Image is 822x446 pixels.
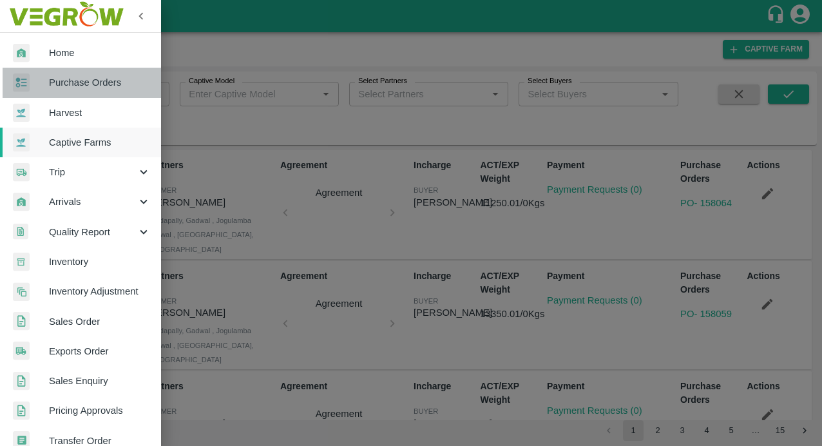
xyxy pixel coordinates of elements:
span: Pricing Approvals [49,403,151,418]
span: Sales Enquiry [49,374,151,388]
img: delivery [13,163,30,182]
img: sales [13,402,30,420]
span: Arrivals [49,195,137,209]
span: Quality Report [49,225,137,239]
img: whArrival [13,44,30,63]
span: Trip [49,165,137,179]
span: Inventory [49,255,151,269]
img: qualityReport [13,224,28,240]
span: Inventory Adjustment [49,284,151,298]
img: inventory [13,282,30,301]
img: reciept [13,73,30,92]
span: Captive Farms [49,135,151,150]
img: whInventory [13,253,30,271]
img: sales [13,372,30,391]
span: Harvest [49,106,151,120]
img: whArrival [13,193,30,211]
img: shipments [13,342,30,360]
img: harvest [13,103,30,122]
img: sales [13,312,30,331]
span: Home [49,46,151,60]
span: Purchase Orders [49,75,151,90]
img: harvest [13,133,30,152]
span: Exports Order [49,344,151,358]
span: Sales Order [49,315,151,329]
